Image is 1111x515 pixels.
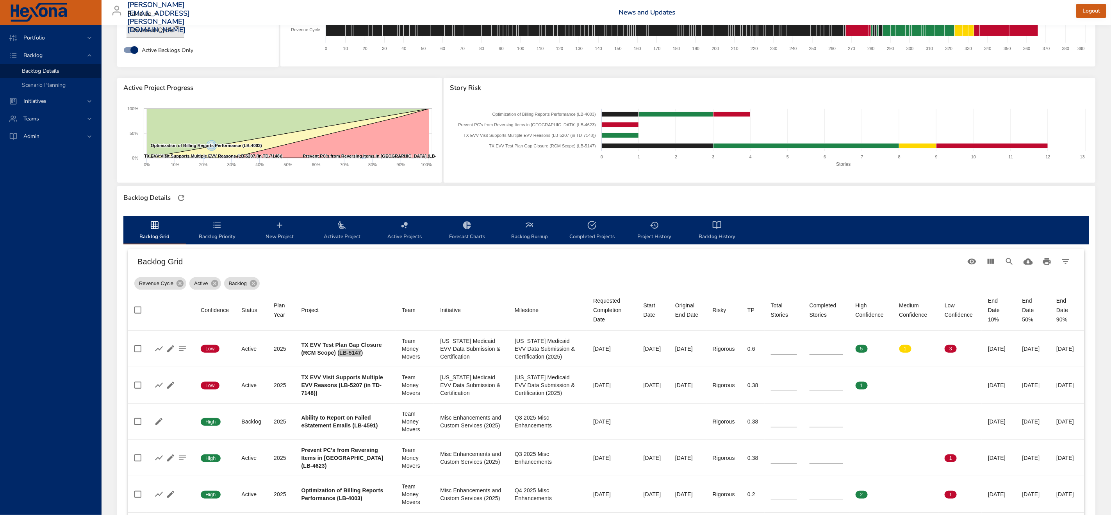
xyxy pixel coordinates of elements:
div: [DATE] [1056,345,1078,353]
div: Initiative [440,305,461,315]
span: Forecast Charts [440,221,494,241]
div: Sort [713,305,726,315]
span: 1 [945,455,957,462]
div: [DATE] [1022,418,1044,425]
text: 10 [343,46,348,51]
span: Status [241,305,261,315]
text: 250 [809,46,816,51]
text: 9 [935,154,938,159]
div: [DATE] [593,345,631,353]
div: 2025 [274,345,289,353]
div: Sort [945,301,975,319]
div: backlog-tab [123,216,1089,244]
span: Total Stories [771,301,797,319]
div: 0.2 [747,490,758,498]
text: 280 [868,46,875,51]
div: Q3 2025 Misc Enhancements [515,450,581,466]
div: [DATE] [675,381,700,389]
text: 190 [692,46,699,51]
text: 120 [556,46,563,51]
span: 0 [899,455,911,462]
div: Sort [856,301,887,319]
div: Team Money Movers [402,373,428,397]
div: Misc Enhancements and Custom Services (2025) [440,450,502,466]
span: Active Backlogs Only [142,46,193,54]
span: Story Risk [450,84,1089,92]
div: Misc Enhancements and Custom Services (2025) [440,414,502,429]
b: TX EVV Test Plan Gap Closure (RCM Scope) (LB-5147) [301,342,382,356]
text: 380 [1062,46,1069,51]
span: Medium Confidence [899,301,933,319]
span: High Confidence [856,301,887,319]
text: 90% [397,162,405,167]
button: Project Notes [177,343,188,355]
text: 50 [421,46,426,51]
span: 1 [945,491,957,498]
div: [DATE] [1022,454,1044,462]
text: 290 [887,46,894,51]
text: 160 [634,46,641,51]
span: Plan Year [274,301,289,319]
div: Sort [810,301,843,319]
div: Rigorous [713,490,735,498]
span: Backlog Priority [191,221,244,241]
text: 340 [984,46,992,51]
button: Show Burnup [153,343,165,355]
button: Show Burnup [153,452,165,464]
text: 7 [861,154,863,159]
span: Risky [713,305,735,315]
text: 60% [312,162,321,167]
div: TP [747,305,754,315]
button: Edit Project Details [165,343,177,355]
span: Activate Project [316,221,369,241]
div: Low Confidence [945,301,975,319]
div: Rigorous [713,454,735,462]
div: [DATE] [675,345,700,353]
span: 3 [945,345,957,352]
div: Active [241,345,261,353]
span: Active Projects [378,221,431,241]
div: 0.38 [747,418,758,425]
div: [DATE] [1056,418,1078,425]
button: Edit Project Details [165,488,177,500]
div: 0.38 [747,381,758,389]
text: 390 [1078,46,1085,51]
div: Table Toolbar [128,249,1084,274]
div: [DATE] [988,454,1010,462]
button: Edit Project Details [165,379,177,391]
div: [DATE] [1022,345,1044,353]
text: 4 [749,154,752,159]
div: Team Money Movers [402,337,428,361]
button: Refresh Page [175,192,187,204]
text: 300 [906,46,913,51]
button: Project Notes [177,452,188,464]
text: 100% [421,162,432,167]
text: 40% [255,162,264,167]
b: Prevent PC's from Reversing Items in [GEOGRAPHIC_DATA] (LB-4623) [301,447,383,469]
span: Low [201,345,219,352]
div: Sort [440,305,461,315]
div: [DATE] [593,418,631,425]
text: 80% [368,162,377,167]
text: 1 [638,154,640,159]
div: [DATE] [1022,381,1044,389]
div: 2025 [274,418,289,425]
span: Low [201,382,219,389]
span: Active [189,280,212,287]
text: 180 [673,46,680,51]
h6: Backlog Grid [137,255,963,268]
text: 320 [945,46,952,51]
div: Sort [515,305,539,315]
text: 100% [127,106,138,111]
div: Risky [713,305,726,315]
button: Edit Project Details [153,416,165,427]
div: [DATE] [644,454,663,462]
text: Prevent PC's from Reversing Items in [GEOGRAPHIC_DATA] (LB-4623) [303,154,448,158]
div: Project [301,305,319,315]
text: 70 [460,46,465,51]
button: Show Burnup [153,379,165,391]
b: Ability to Report on Failed eStatement Emails (LB-4591) [301,415,378,429]
span: Backlog History [690,221,744,241]
button: Edit Project Details [165,452,177,464]
span: Portfolio [17,34,51,41]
